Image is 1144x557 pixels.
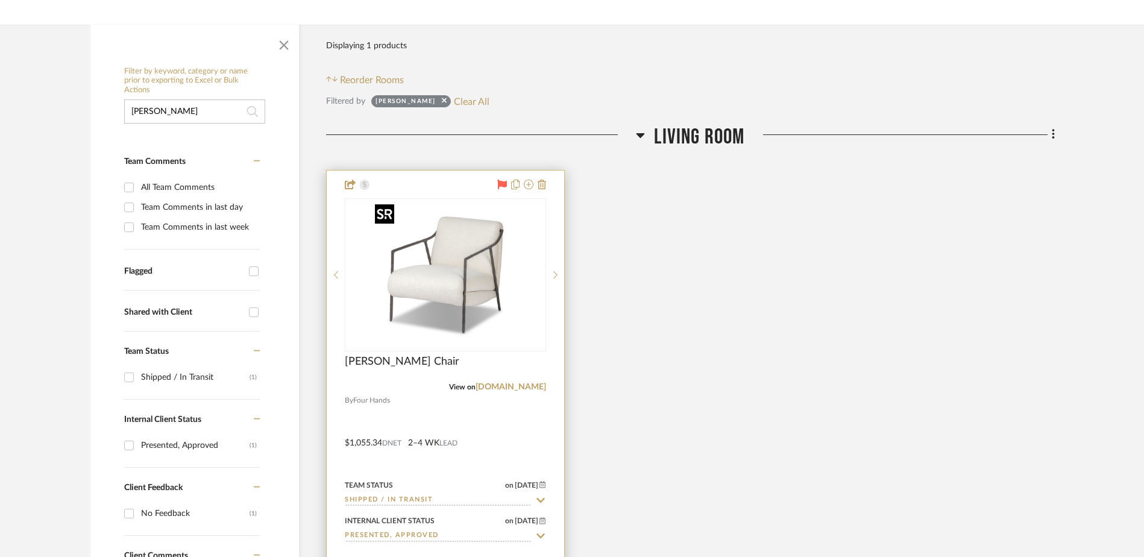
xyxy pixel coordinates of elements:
[124,99,265,124] input: Search within 1 results
[141,436,250,455] div: Presented, Approved
[654,124,744,150] span: Living Room
[345,495,532,506] input: Type to Search…
[345,395,353,406] span: By
[514,517,539,525] span: [DATE]
[370,200,521,350] img: Cassidy Chair
[124,347,169,356] span: Team Status
[454,93,489,109] button: Clear All
[250,504,257,523] div: (1)
[250,436,257,455] div: (1)
[141,218,257,237] div: Team Comments in last week
[449,383,476,391] span: View on
[141,178,257,197] div: All Team Comments
[272,31,296,55] button: Close
[124,157,186,166] span: Team Comments
[326,34,407,58] div: Displaying 1 products
[250,368,257,387] div: (1)
[124,415,201,424] span: Internal Client Status
[345,355,459,368] span: [PERSON_NAME] Chair
[340,73,404,87] span: Reorder Rooms
[124,67,265,95] h6: Filter by keyword, category or name prior to exporting to Excel or Bulk Actions
[476,383,546,391] a: [DOMAIN_NAME]
[141,368,250,387] div: Shipped / In Transit
[141,198,257,217] div: Team Comments in last day
[124,307,243,318] div: Shared with Client
[141,504,250,523] div: No Feedback
[376,97,436,109] div: [PERSON_NAME]
[124,266,243,277] div: Flagged
[345,530,532,542] input: Type to Search…
[345,515,435,526] div: Internal Client Status
[345,199,545,351] div: 0
[514,481,539,489] span: [DATE]
[326,73,404,87] button: Reorder Rooms
[505,517,514,524] span: on
[345,480,393,491] div: Team Status
[353,395,390,406] span: Four Hands
[124,483,183,492] span: Client Feedback
[505,482,514,489] span: on
[326,95,365,108] div: Filtered by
